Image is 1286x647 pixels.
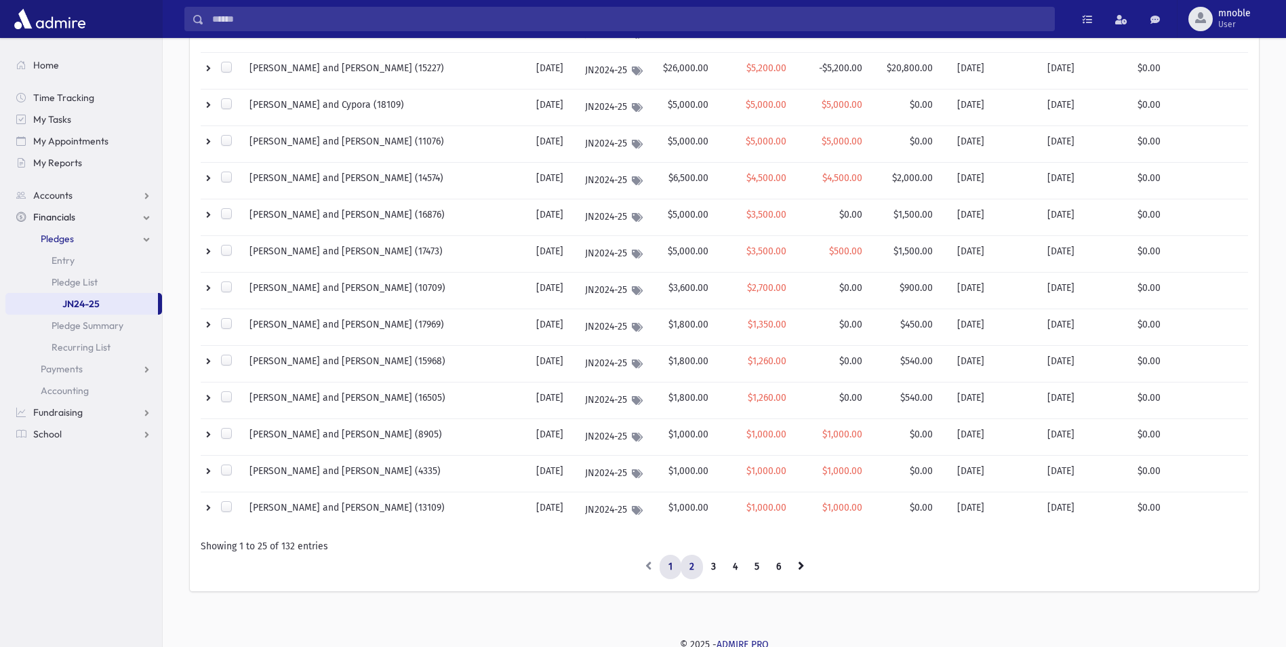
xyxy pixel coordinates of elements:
td: [PERSON_NAME] and [PERSON_NAME] (17969) [241,309,528,346]
td: [DATE] [1039,383,1129,419]
span: My Tasks [33,113,71,125]
span: My Appointments [33,135,108,147]
span: $4,500.00 [746,172,786,184]
span: mnoble [1218,8,1251,19]
td: JN2024-25 [577,309,655,346]
a: Home [5,54,162,76]
span: $1,000.00 [822,429,862,440]
a: Pledge List [5,271,162,293]
td: JN2024-25 [577,163,655,199]
span: Pledges [41,233,74,245]
span: Pledge Summary [52,319,123,332]
span: Accounts [33,189,73,201]
td: $1,000.00 [655,419,725,456]
span: Time Tracking [33,92,94,104]
a: My Reports [5,152,162,174]
td: [DATE] [949,456,1039,492]
span: $2,700.00 [747,282,786,294]
a: 3 [702,555,725,579]
td: [DATE] [1039,346,1129,383]
td: [PERSON_NAME] and [PERSON_NAME] (17473) [241,236,528,273]
span: $2,000.00 [892,172,933,184]
td: $0.00 [1129,273,1248,309]
td: [PERSON_NAME] and [PERSON_NAME] (16505) [241,383,528,419]
span: $4,500.00 [822,172,862,184]
a: JN24-25 [5,293,158,315]
span: -$5,200.00 [819,62,862,74]
td: $0.00 [1129,199,1248,236]
td: [DATE] [528,236,577,273]
td: [DATE] [949,199,1039,236]
a: Accounting [5,380,162,401]
a: Accounts [5,184,162,206]
td: $0.00 [1129,90,1248,126]
a: 6 [767,555,790,579]
a: Time Tracking [5,87,162,109]
td: [DATE] [949,492,1039,529]
a: School [5,423,162,445]
td: [DATE] [528,90,577,126]
td: JN2024-25 [577,53,655,90]
td: [DATE] [528,273,577,309]
span: $3,500.00 [746,209,786,220]
td: JN2024-25 [577,346,655,383]
td: JN2024-25 [577,492,655,529]
td: JN2024-25 [577,199,655,236]
span: $20,800.00 [887,62,933,74]
td: [PERSON_NAME] and [PERSON_NAME] (11076) [241,126,528,163]
span: $0.00 [910,465,933,477]
td: [DATE] [949,309,1039,346]
td: [DATE] [528,309,577,346]
span: Entry [52,254,75,267]
td: $1,000.00 [655,456,725,492]
td: $0.00 [1129,456,1248,492]
a: Financials [5,206,162,228]
a: Recurring List [5,336,162,358]
a: Pledge Summary [5,315,162,336]
td: JN2024-25 [577,383,655,419]
td: [PERSON_NAME] and Cypora (18109) [241,90,528,126]
td: $1,000.00 [655,492,725,529]
a: My Tasks [5,109,162,130]
span: $1,500.00 [893,246,933,257]
td: [DATE] [949,53,1039,90]
td: [PERSON_NAME] and [PERSON_NAME] (8905) [241,419,528,456]
td: $0.00 [1129,309,1248,346]
td: [DATE] [1039,126,1129,163]
td: $1,800.00 [655,383,725,419]
td: [DATE] [949,383,1039,419]
span: $540.00 [900,392,933,404]
span: $5,000.00 [822,136,862,147]
td: $5,000.00 [655,199,725,236]
span: $5,000.00 [822,99,862,111]
span: $900.00 [900,282,933,294]
span: $540.00 [900,355,933,367]
span: Payments [41,363,83,375]
td: [DATE] [1039,236,1129,273]
span: Pledge List [52,276,98,288]
span: $1,000.00 [746,429,786,440]
td: $1,800.00 [655,346,725,383]
td: $1,800.00 [655,309,725,346]
td: $0.00 [1129,53,1248,90]
div: Showing 1 to 25 of 132 entries [201,539,1248,553]
td: JN2024-25 [577,90,655,126]
td: [DATE] [528,346,577,383]
td: $0.00 [1129,383,1248,419]
span: Financials [33,211,75,223]
span: $1,000.00 [822,502,862,513]
td: [DATE] [1039,199,1129,236]
td: [DATE] [1039,309,1129,346]
span: $1,000.00 [822,465,862,477]
td: [DATE] [1039,456,1129,492]
td: [DATE] [949,90,1039,126]
span: Fundraising [33,406,83,418]
a: 1 [660,555,681,579]
span: School [33,428,62,440]
td: [PERSON_NAME] and [PERSON_NAME] (10709) [241,273,528,309]
span: $0.00 [910,99,933,111]
a: Entry [5,250,162,271]
td: [DATE] [1039,90,1129,126]
td: [DATE] [949,163,1039,199]
td: [PERSON_NAME] and [PERSON_NAME] (13109) [241,492,528,529]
